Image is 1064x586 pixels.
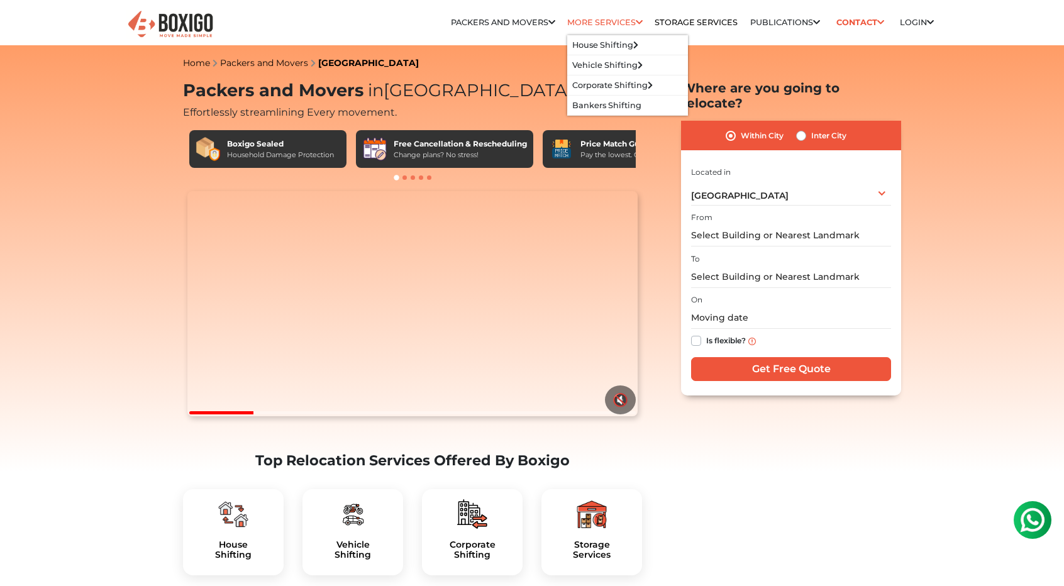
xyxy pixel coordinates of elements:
a: More services [567,18,643,27]
h2: Top Relocation Services Offered By Boxigo [183,452,642,469]
label: To [691,253,700,265]
label: From [691,212,712,223]
div: Boxigo Sealed [227,138,334,150]
div: Pay the lowest. Guaranteed! [580,150,676,160]
img: whatsapp-icon.svg [13,13,38,38]
img: Boxigo [126,9,214,40]
label: On [691,294,702,306]
a: [GEOGRAPHIC_DATA] [318,57,419,69]
a: Packers and Movers [451,18,555,27]
input: Moving date [691,307,891,329]
input: Select Building or Nearest Landmark [691,224,891,246]
div: Change plans? No stress! [394,150,527,160]
img: Free Cancellation & Rescheduling [362,136,387,162]
a: StorageServices [551,539,632,561]
a: Home [183,57,210,69]
h5: Vehicle Shifting [313,539,393,561]
button: 🔇 [605,385,636,414]
span: in [368,80,384,101]
h5: Storage Services [551,539,632,561]
a: Bankers Shifting [572,101,641,110]
a: CorporateShifting [432,539,513,561]
input: Get Free Quote [691,357,891,381]
a: House Shifting [572,40,638,50]
a: Storage Services [655,18,738,27]
a: Packers and Movers [220,57,308,69]
input: Select Building or Nearest Landmark [691,266,891,288]
a: Login [900,18,934,27]
a: Publications [750,18,820,27]
label: Located in [691,167,731,178]
img: info [748,338,756,345]
a: Contact [832,13,888,32]
img: Boxigo Sealed [196,136,221,162]
div: Free Cancellation & Rescheduling [394,138,527,150]
a: VehicleShifting [313,539,393,561]
h2: Where are you going to relocate? [681,80,901,111]
img: boxigo_packers_and_movers_plan [338,499,368,529]
img: Price Match Guarantee [549,136,574,162]
label: Within City [741,128,784,143]
label: Inter City [811,128,846,143]
h5: House Shifting [193,539,274,561]
h1: Packers and Movers [183,80,642,101]
a: Vehicle Shifting [572,60,643,70]
h5: Corporate Shifting [432,539,513,561]
label: Is flexible? [706,333,746,346]
img: boxigo_packers_and_movers_plan [577,499,607,529]
div: Price Match Guarantee [580,138,676,150]
span: Effortlessly streamlining Every movement. [183,106,397,118]
a: Corporate Shifting [572,80,653,90]
video: Your browser does not support the video tag. [187,191,637,416]
img: boxigo_packers_and_movers_plan [218,499,248,529]
span: [GEOGRAPHIC_DATA] [363,80,573,101]
div: Household Damage Protection [227,150,334,160]
img: boxigo_packers_and_movers_plan [457,499,487,529]
a: HouseShifting [193,539,274,561]
span: [GEOGRAPHIC_DATA] [691,190,789,201]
